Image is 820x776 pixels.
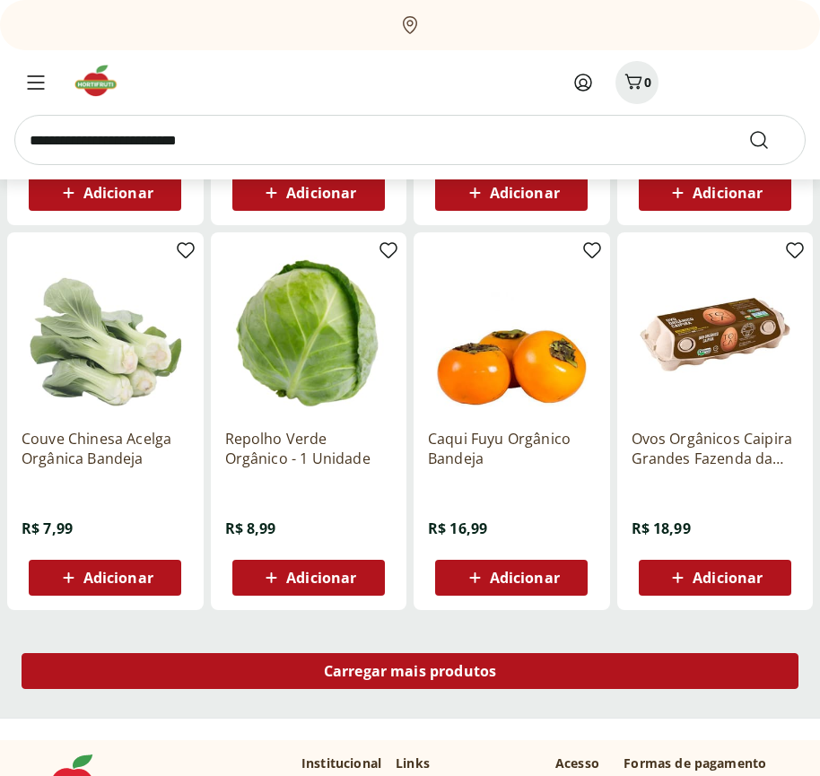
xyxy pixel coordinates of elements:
[428,519,487,538] span: R$ 16,99
[748,129,791,151] button: Submit Search
[693,571,763,585] span: Adicionar
[644,74,651,91] span: 0
[693,186,763,200] span: Adicionar
[632,429,799,468] a: Ovos Orgânicos Caipira Grandes Fazenda da Toca com 10 unidades
[29,560,181,596] button: Adicionar
[225,429,393,468] a: Repolho Verde Orgânico - 1 Unidade
[615,61,659,104] button: Carrinho
[286,571,356,585] span: Adicionar
[435,175,588,211] button: Adicionar
[324,664,497,678] span: Carregar mais produtos
[232,175,385,211] button: Adicionar
[22,519,73,538] span: R$ 7,99
[428,247,596,414] img: Caqui Fuyu Orgânico Bandeja
[555,754,599,772] p: Acesso
[14,115,806,165] input: search
[29,175,181,211] button: Adicionar
[428,429,596,468] a: Caqui Fuyu Orgânico Bandeja
[632,519,691,538] span: R$ 18,99
[232,560,385,596] button: Adicionar
[639,175,791,211] button: Adicionar
[83,186,153,200] span: Adicionar
[83,571,153,585] span: Adicionar
[286,186,356,200] span: Adicionar
[435,560,588,596] button: Adicionar
[22,247,189,414] img: Couve Chinesa Acelga Orgânica Bandeja
[225,247,393,414] img: Repolho Verde Orgânico - 1 Unidade
[22,429,189,468] a: Couve Chinesa Acelga Orgânica Bandeja
[225,519,276,538] span: R$ 8,99
[624,754,784,772] p: Formas de pagamento
[639,560,791,596] button: Adicionar
[22,653,798,696] a: Carregar mais produtos
[632,247,799,414] img: Ovos Orgânicos Caipira Grandes Fazenda da Toca com 10 unidades
[490,186,560,200] span: Adicionar
[301,754,381,772] p: Institucional
[490,571,560,585] span: Adicionar
[72,63,132,99] img: Hortifruti
[14,61,57,104] button: Menu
